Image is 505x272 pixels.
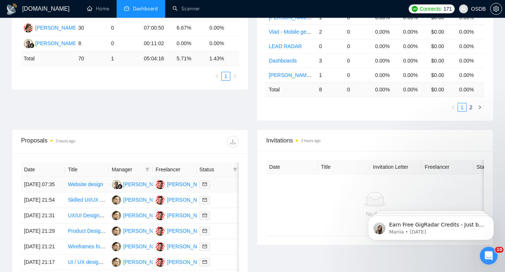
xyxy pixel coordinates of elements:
td: 05:04:16 [141,51,174,66]
a: MI[PERSON_NAME] [24,40,78,46]
img: gigradar-bm.png [29,43,34,48]
td: Total [21,51,76,66]
div: [PERSON_NAME] [123,242,166,251]
td: [DATE] 21:21 [21,239,65,255]
td: 0.00% [207,36,240,51]
img: BH [155,211,165,220]
td: 0.00% [400,68,428,82]
div: [PERSON_NAME] [167,258,210,266]
span: filter [144,164,151,175]
a: MI[PERSON_NAME] [112,181,166,187]
time: 3 hours ago [301,139,321,143]
span: filter [231,164,239,175]
td: 0 [108,36,141,51]
td: 0 [344,82,372,97]
td: $ 0.00 [428,82,456,97]
td: 0.00 % [456,82,484,97]
td: 0.00% [372,24,400,39]
span: left [215,74,219,78]
a: [PERSON_NAME] - UI/UX Real Estate [269,14,358,20]
li: 1 [221,72,230,81]
td: $0.00 [428,53,456,68]
td: 70 [76,51,108,66]
img: DA [112,211,121,220]
span: Earn Free GigRadar Credits - Just by Sharing Your Story! 💬 Want more credits for sending proposal... [32,21,128,204]
td: 07:00:50 [141,20,174,36]
a: LEAD RADAR [269,43,302,49]
td: 0.00% [372,68,400,82]
a: Wireframes for financial app mvp [68,244,144,249]
td: 8 [76,36,108,51]
a: DA[PERSON_NAME] [112,212,166,218]
span: left [451,105,455,110]
div: [PERSON_NAME] [123,196,166,204]
span: mail [203,213,207,218]
div: [PERSON_NAME] [35,24,78,32]
td: [DATE] 07:35 [21,177,65,192]
td: [DATE] 21:31 [21,208,65,224]
td: UX/UI Designer for Recruitment Tasks [65,208,108,224]
a: Dashboards [269,58,297,64]
td: 0.00% [456,24,484,39]
a: Vlad - Mobile general [269,29,318,35]
a: BH[PERSON_NAME] [155,197,210,202]
button: right [230,72,239,81]
span: download [227,139,238,145]
span: Connects: [420,5,442,13]
td: 0 [316,39,344,53]
td: 0.00% [174,36,207,51]
img: upwork-logo.png [412,6,418,12]
span: Dashboard [133,6,158,12]
a: BH[PERSON_NAME] [155,228,210,234]
iframe: Intercom live chat [480,247,498,265]
a: Skilled UI/UX Designer for Mobile Optimization with Potential for Long-Term Partnership [68,197,269,203]
img: BH [155,195,165,205]
td: 0.00% [207,20,240,36]
span: mail [203,244,207,249]
td: Website design [65,177,108,192]
img: gigradar-bm.png [117,184,123,189]
img: DA [112,242,121,251]
td: 1 [108,51,141,66]
td: 0.00% [400,39,428,53]
img: logo [6,3,18,15]
td: [DATE] 21:17 [21,255,65,270]
a: BH[PERSON_NAME] [155,243,210,249]
a: BH[PERSON_NAME] [155,181,210,187]
img: BH [155,180,165,189]
td: 0.00% [372,53,400,68]
td: 0.00% [456,68,484,82]
th: Title [318,160,370,174]
th: Manager [109,162,153,177]
td: 0.00 % [372,82,400,97]
img: MI [112,180,121,189]
span: mail [203,182,207,187]
td: 0.00% [372,39,400,53]
button: setting [490,3,502,15]
img: BH [155,258,165,267]
img: DA [112,226,121,236]
span: mail [203,229,207,233]
a: AK[PERSON_NAME] [24,24,78,30]
span: filter [233,167,237,172]
img: MI [24,39,33,48]
div: [PERSON_NAME] [167,196,210,204]
div: [PERSON_NAME] [167,211,210,219]
span: 10 [495,247,504,253]
th: Title [65,162,108,177]
a: 1 [458,103,466,111]
td: 0 [108,20,141,36]
td: 5.71 % [174,51,207,66]
img: DA [112,195,121,205]
th: Date [266,160,318,174]
iframe: Intercom notifications message [357,200,505,252]
span: setting [491,6,502,12]
td: 3 [316,53,344,68]
div: [PERSON_NAME] [123,180,166,188]
li: Previous Page [213,72,221,81]
td: Total [266,82,316,97]
a: UX/UI Designer for Recruitment Tasks [68,212,155,218]
td: [DATE] 21:29 [21,224,65,239]
a: BH[PERSON_NAME] [155,212,210,218]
